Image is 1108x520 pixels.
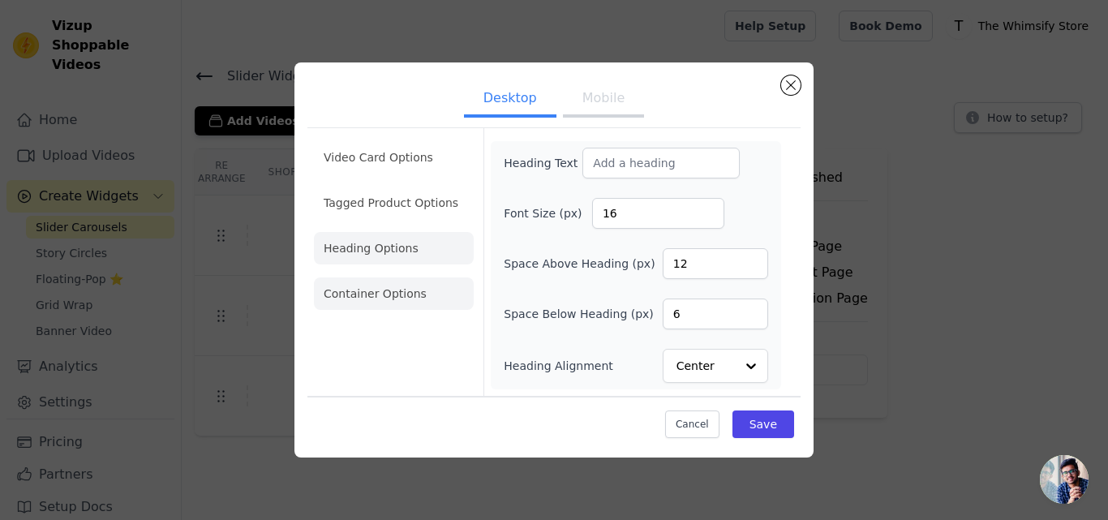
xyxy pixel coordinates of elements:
button: Cancel [665,410,719,438]
button: Desktop [464,82,556,118]
li: Container Options [314,277,474,310]
label: Space Above Heading (px) [504,256,655,272]
label: Heading Text [504,155,582,171]
label: Font Size (px) [504,205,592,221]
li: Heading Options [314,232,474,264]
button: Close modal [781,75,801,95]
li: Tagged Product Options [314,187,474,219]
input: Add a heading [582,148,740,178]
button: Mobile [563,82,644,118]
label: Heading Alignment [504,358,616,374]
li: Video Card Options [314,141,474,174]
label: Space Below Heading (px) [504,306,654,322]
button: Save [732,410,794,438]
div: Open chat [1040,455,1089,504]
